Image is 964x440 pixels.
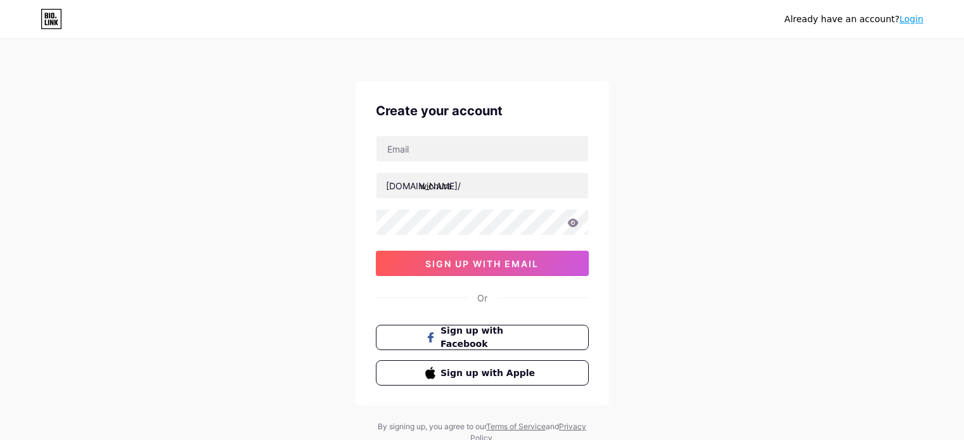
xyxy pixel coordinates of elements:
a: Terms of Service [486,422,546,431]
span: sign up with email [425,258,539,269]
button: Sign up with Facebook [376,325,589,350]
a: Login [899,14,923,24]
span: Sign up with Facebook [440,324,539,351]
input: Email [376,136,588,161]
div: Already have an account? [785,13,923,26]
input: username [376,173,588,198]
button: Sign up with Apple [376,360,589,386]
div: Or [477,291,487,305]
button: sign up with email [376,251,589,276]
div: Create your account [376,101,589,120]
div: [DOMAIN_NAME]/ [386,179,461,192]
span: Sign up with Apple [440,367,539,380]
